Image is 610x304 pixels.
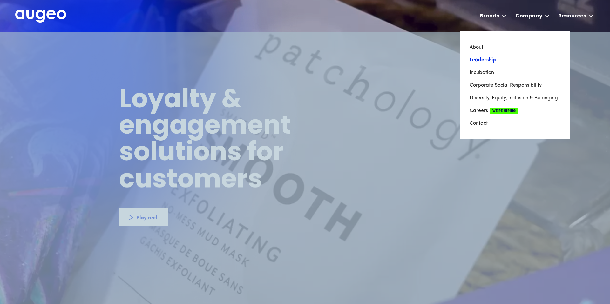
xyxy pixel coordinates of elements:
[480,12,499,20] div: Brands
[15,10,66,23] img: Augeo's full logo in white.
[460,31,570,139] nav: Company
[515,12,542,20] div: Company
[470,41,560,54] a: About
[558,12,586,20] div: Resources
[470,66,560,79] a: Incubation
[15,10,66,23] a: home
[470,79,560,92] a: Corporate Social Responsibility
[470,92,560,104] a: Diversity, Equity, Inclusion & Belonging
[470,104,560,117] a: CareersWe're Hiring
[470,117,560,130] a: Contact
[490,108,518,114] span: We're Hiring
[470,54,560,66] a: Leadership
